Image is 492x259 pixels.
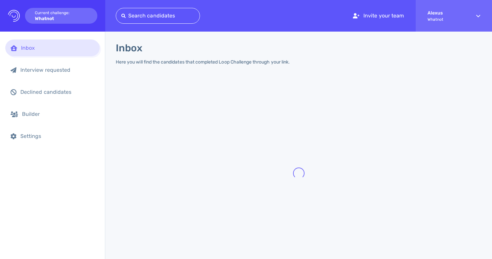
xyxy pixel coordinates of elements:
[428,10,464,16] strong: Alexus
[20,133,94,139] div: Settings
[21,45,94,51] div: Inbox
[116,42,142,54] h1: Inbox
[22,111,94,117] div: Builder
[428,17,464,22] span: Whatnot
[20,89,94,95] div: Declined candidates
[20,67,94,73] div: Interview requested
[116,59,290,65] div: Here you will find the candidates that completed Loop Challenge through your link.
